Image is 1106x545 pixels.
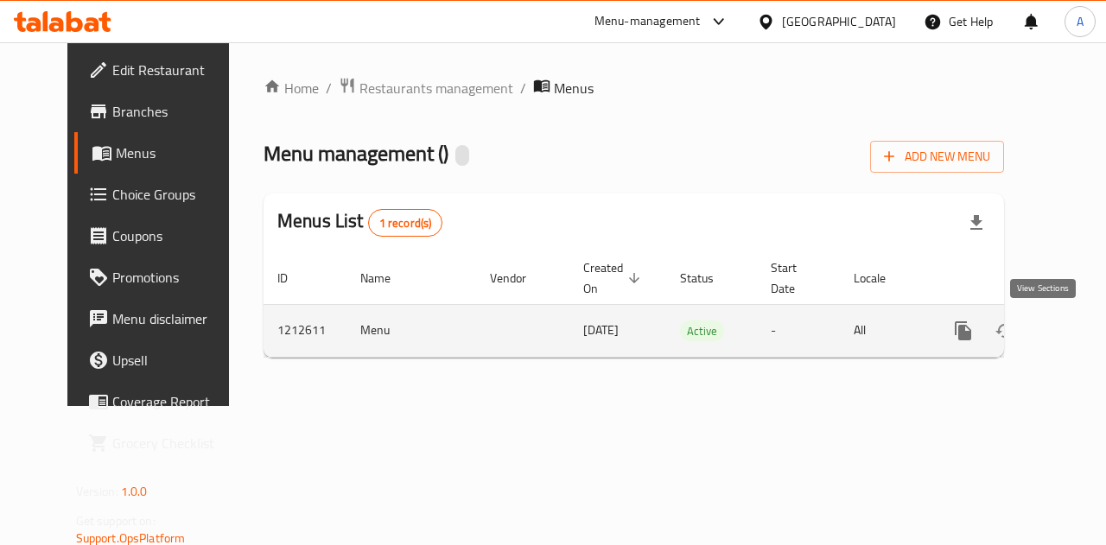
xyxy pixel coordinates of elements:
[369,215,442,231] span: 1 record(s)
[554,78,594,98] span: Menus
[346,304,476,357] td: Menu
[854,268,908,288] span: Locale
[76,480,118,503] span: Version:
[116,143,238,163] span: Menus
[74,381,252,422] a: Coverage Report
[74,174,252,215] a: Choice Groups
[368,209,443,237] div: Total records count
[264,304,346,357] td: 1212611
[74,339,252,381] a: Upsell
[680,321,724,341] span: Active
[264,134,448,173] span: Menu management ( )
[956,202,997,244] div: Export file
[112,184,238,205] span: Choice Groups
[121,480,148,503] span: 1.0.0
[112,267,238,288] span: Promotions
[520,78,526,98] li: /
[74,215,252,257] a: Coupons
[74,132,252,174] a: Menus
[264,77,1004,99] nav: breadcrumb
[870,141,1004,173] button: Add New Menu
[359,78,513,98] span: Restaurants management
[112,225,238,246] span: Coupons
[884,146,990,168] span: Add New Menu
[74,422,252,464] a: Grocery Checklist
[583,257,645,299] span: Created On
[583,319,619,341] span: [DATE]
[680,268,736,288] span: Status
[943,310,984,352] button: more
[326,78,332,98] li: /
[782,12,896,31] div: [GEOGRAPHIC_DATA]
[74,49,252,91] a: Edit Restaurant
[112,60,238,80] span: Edit Restaurant
[74,257,252,298] a: Promotions
[840,304,929,357] td: All
[594,11,701,32] div: Menu-management
[112,433,238,453] span: Grocery Checklist
[984,310,1026,352] button: Change Status
[112,308,238,329] span: Menu disclaimer
[771,257,819,299] span: Start Date
[74,91,252,132] a: Branches
[277,208,442,237] h2: Menus List
[757,304,840,357] td: -
[1077,12,1084,31] span: A
[490,268,549,288] span: Vendor
[339,77,513,99] a: Restaurants management
[277,268,310,288] span: ID
[360,268,413,288] span: Name
[112,391,238,412] span: Coverage Report
[112,101,238,122] span: Branches
[264,78,319,98] a: Home
[112,350,238,371] span: Upsell
[76,510,156,532] span: Get support on:
[74,298,252,339] a: Menu disclaimer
